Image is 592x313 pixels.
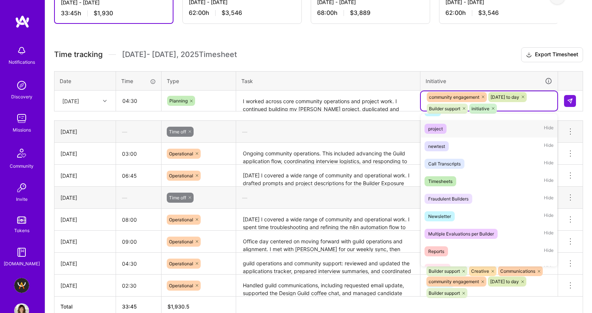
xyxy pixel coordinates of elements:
[122,50,237,59] span: [DATE] - [DATE] , 2025 Timesheet
[544,264,554,274] span: Hide
[169,195,186,200] span: Time off
[478,9,499,17] span: $3,546
[236,188,420,208] div: —
[544,194,554,204] span: Hide
[116,210,161,230] input: HH:MM
[428,265,447,273] div: Dispatch
[429,290,460,296] span: Builder support
[445,9,552,17] div: 62:00 h
[15,15,30,28] img: logo
[14,78,29,93] img: discovery
[428,177,452,185] div: Timesheets
[169,173,193,178] span: Operational
[103,99,107,103] i: icon Chevron
[169,239,193,244] span: Operational
[62,97,79,105] div: [DATE]
[169,261,193,266] span: Operational
[11,93,32,101] div: Discovery
[13,144,31,162] img: Community
[61,9,167,17] div: 33:45 h
[471,268,489,274] span: Creative
[420,122,558,142] div: —
[116,254,161,274] input: HH:MM
[429,279,479,284] span: community engagement
[237,253,419,274] textarea: guild operations and community support: reviewed and updated the applications tracker, prepared i...
[472,106,489,111] span: initiative
[237,209,419,230] textarea: [DATE] I covered a wide range of community and operational work. I spent time troubleshooting and...
[60,238,110,246] div: [DATE]
[14,43,29,58] img: bell
[10,162,34,170] div: Community
[237,143,419,164] textarea: Ongoing community operations. This included advancing the Guild application flow, coordinating in...
[116,91,161,111] input: HH:MM
[544,211,554,221] span: Hide
[60,172,110,180] div: [DATE]
[116,122,161,142] div: —
[4,260,40,268] div: [DOMAIN_NAME]
[116,276,161,295] input: HH:MM
[429,106,460,111] span: Builder support
[14,278,29,293] img: A.Team - Grow A.Team's Community & Demand
[60,128,110,136] div: [DATE]
[544,159,554,169] span: Hide
[350,9,370,17] span: $3,889
[237,91,419,111] textarea: I worked across core community operations and project work. I continued building my [PERSON_NAME]...
[60,194,110,202] div: [DATE]
[116,188,161,208] div: —
[426,77,552,85] div: Initiative
[544,176,554,186] span: Hide
[428,212,451,220] div: Newsletter
[490,279,519,284] span: [DATE] to day
[14,111,29,126] img: teamwork
[60,150,110,158] div: [DATE]
[14,245,29,260] img: guide book
[9,58,35,66] div: Notifications
[428,247,444,255] div: Reports
[237,231,419,252] textarea: Office day centered on moving forward with guild operations and alignment. I met with [PERSON_NAM...
[428,195,469,203] div: Fraudulent Builders
[60,260,110,268] div: [DATE]
[544,229,554,239] span: Hide
[169,98,188,104] span: Planning
[317,9,424,17] div: 68:00 h
[169,283,193,288] span: Operational
[429,94,479,100] span: community engagement
[162,71,236,91] th: Type
[169,129,186,135] span: Time off
[14,180,29,195] img: Invite
[544,124,554,134] span: Hide
[12,278,31,293] a: A.Team - Grow A.Team's Community & Demand
[14,227,29,234] div: Tokens
[544,141,554,151] span: Hide
[428,125,443,133] div: project
[116,166,161,186] input: HH:MM
[54,71,116,91] th: Date
[54,50,103,59] span: Time tracking
[544,246,554,256] span: Hide
[500,268,535,274] span: Communications
[236,122,420,142] div: —
[60,282,110,290] div: [DATE]
[526,51,532,59] i: icon Download
[236,71,420,91] th: Task
[237,165,419,186] textarea: [DATE] I covered a wide range of community and operational work. I drafted prompts and project de...
[121,77,156,85] div: Time
[429,268,460,274] span: Builder support
[564,95,577,107] div: null
[428,230,494,238] div: Multiple Evaluations per Builder
[428,160,461,168] div: Call Transcripts
[420,188,558,208] div: —
[428,142,445,150] div: newtest
[167,303,189,310] span: $ 1,930.5
[237,275,419,296] textarea: Handled guild communications, including requested email update, supported the Design Guild coffee...
[169,151,193,156] span: Operational
[94,9,113,17] span: $1,930
[17,216,26,224] img: tokens
[189,9,295,17] div: 62:00 h
[116,144,161,164] input: HH:MM
[169,217,193,222] span: Operational
[16,195,28,203] div: Invite
[491,94,519,100] span: [DATE] to day
[116,232,161,252] input: HH:MM
[13,126,31,134] div: Missions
